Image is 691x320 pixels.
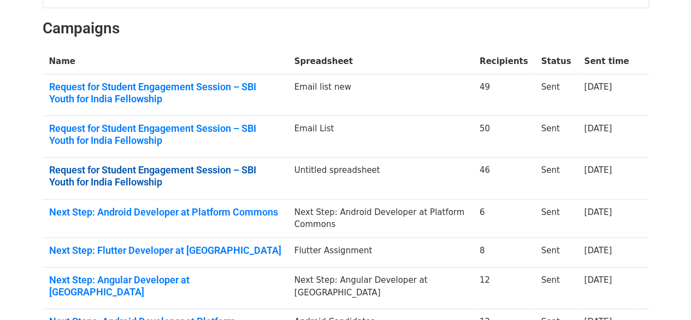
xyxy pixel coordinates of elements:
iframe: Chat Widget [636,267,691,320]
th: Status [534,49,577,74]
td: Sent [534,199,577,237]
a: [DATE] [584,124,612,133]
th: Spreadsheet [288,49,473,74]
a: [DATE] [584,207,612,217]
td: Untitled spreadsheet [288,158,473,199]
td: 46 [473,158,535,199]
th: Sent time [577,49,635,74]
td: Next Step: Android Developer at Platform Commons [288,199,473,237]
a: Request for Student Engagement Session – SBI Youth for India Fellowship [49,123,281,146]
a: [DATE] [584,165,612,175]
td: Flutter Assignment [288,237,473,267]
td: Sent [534,116,577,158]
td: 6 [473,199,535,237]
a: Next Step: Android Developer at Platform Commons [49,206,281,218]
a: [DATE] [584,246,612,255]
a: Request for Student Engagement Session – SBI Youth for India Fellowship [49,164,281,188]
a: [DATE] [584,82,612,92]
td: Sent [534,237,577,267]
td: 8 [473,237,535,267]
td: Email List [288,116,473,158]
td: 12 [473,267,535,309]
a: Request for Student Engagement Session – SBI Youth for India Fellowship [49,81,281,104]
h2: Campaigns [43,19,649,38]
td: Email list new [288,74,473,116]
a: Next Step: Angular Developer at [GEOGRAPHIC_DATA] [49,274,281,298]
a: [DATE] [584,275,612,285]
th: Recipients [473,49,535,74]
td: Sent [534,267,577,309]
td: Next Step: Angular Developer at [GEOGRAPHIC_DATA] [288,267,473,309]
th: Name [43,49,288,74]
td: Sent [534,74,577,116]
a: Next Step: Flutter Developer at [GEOGRAPHIC_DATA] [49,245,281,257]
td: Sent [534,158,577,199]
td: 50 [473,116,535,158]
td: 49 [473,74,535,116]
